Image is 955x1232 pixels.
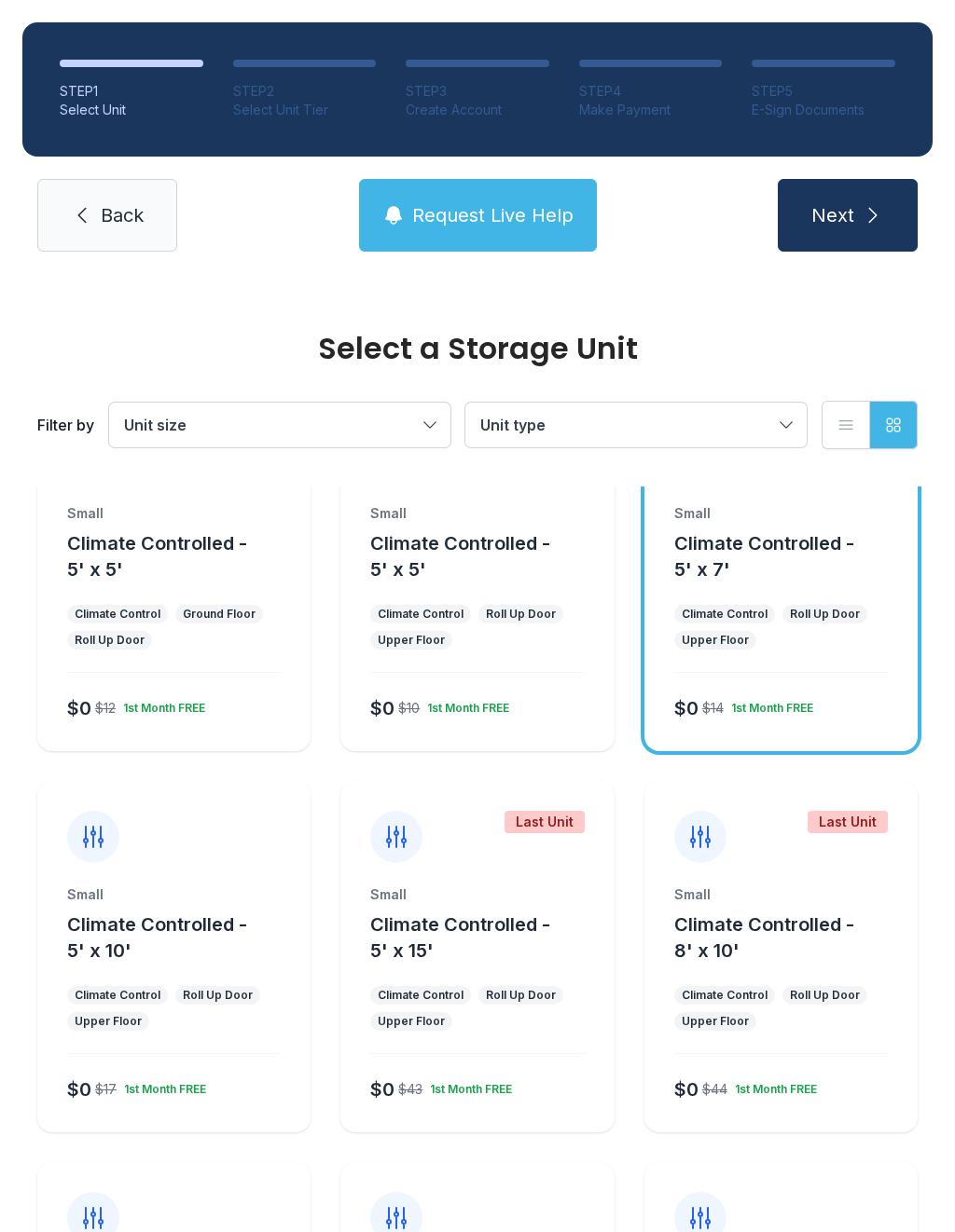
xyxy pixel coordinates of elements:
div: STEP 2 [233,82,377,101]
div: Ground Floor [183,607,256,622]
div: 1st Month FREE [727,1075,817,1097]
div: Upper Floor [682,1014,749,1029]
div: $0 [67,1076,91,1102]
div: $0 [370,1076,394,1102]
button: Climate Controlled - 5' x 5' [67,530,303,582]
div: 1st Month FREE [116,693,205,716]
div: STEP 1 [60,82,203,101]
div: STEP 4 [579,82,723,101]
span: Back [101,202,144,228]
div: Select a Storage Unit [37,334,918,363]
span: Unit size [124,416,187,434]
div: Climate Control [75,988,160,1003]
div: Small [67,504,281,523]
div: Upper Floor [75,1014,142,1029]
div: $17 [95,1080,117,1099]
span: Climate Controlled - 5' x 10' [67,913,247,962]
div: E-Sign Documents [752,101,895,119]
div: Climate Control [378,988,464,1003]
button: Unit type [465,403,807,447]
span: Climate Controlled - 5' x 5' [67,532,247,581]
span: Unit type [480,416,546,434]
span: Climate Controlled - 8' x 10' [674,913,854,962]
span: Next [811,202,854,228]
div: $0 [370,695,394,721]
div: Climate Control [378,607,464,622]
div: $44 [702,1080,727,1099]
div: 1st Month FREE [422,1075,512,1097]
div: $0 [67,695,91,721]
div: $14 [702,699,724,718]
div: Small [370,504,584,523]
div: Make Payment [579,101,723,119]
div: Roll Up Door [790,607,860,622]
span: Request Live Help [412,202,574,228]
div: Climate Control [682,988,768,1003]
div: Create Account [406,101,549,119]
div: 1st Month FREE [420,693,509,716]
div: Climate Control [682,607,768,622]
div: Climate Control [75,607,160,622]
div: Small [674,885,888,904]
div: $43 [398,1080,422,1099]
div: Upper Floor [378,1014,445,1029]
span: Climate Controlled - 5' x 5' [370,532,550,581]
div: Select Unit [60,101,203,119]
button: Climate Controlled - 5' x 7' [674,530,910,582]
button: Climate Controlled - 5' x 5' [370,530,606,582]
div: $0 [674,1076,699,1102]
button: Climate Controlled - 8' x 10' [674,911,910,964]
div: Roll Up Door [486,988,556,1003]
div: 1st Month FREE [724,693,813,716]
div: Filter by [37,414,94,436]
div: $10 [398,699,420,718]
span: Climate Controlled - 5' x 7' [674,532,854,581]
button: Climate Controlled - 5' x 15' [370,911,606,964]
div: $0 [674,695,699,721]
div: 1st Month FREE [117,1075,206,1097]
div: $12 [95,699,116,718]
div: Select Unit Tier [233,101,377,119]
span: Climate Controlled - 5' x 15' [370,913,550,962]
div: STEP 3 [406,82,549,101]
button: Unit size [109,403,450,447]
div: Small [674,504,888,523]
div: STEP 5 [752,82,895,101]
div: Roll Up Door [183,988,253,1003]
button: Climate Controlled - 5' x 10' [67,911,303,964]
div: Small [370,885,584,904]
div: Roll Up Door [75,633,145,648]
div: Roll Up Door [790,988,860,1003]
div: Upper Floor [682,633,749,648]
div: Last Unit [808,811,888,833]
div: Upper Floor [378,633,445,648]
div: Small [67,885,281,904]
div: Last Unit [505,811,585,833]
div: Roll Up Door [486,607,556,622]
